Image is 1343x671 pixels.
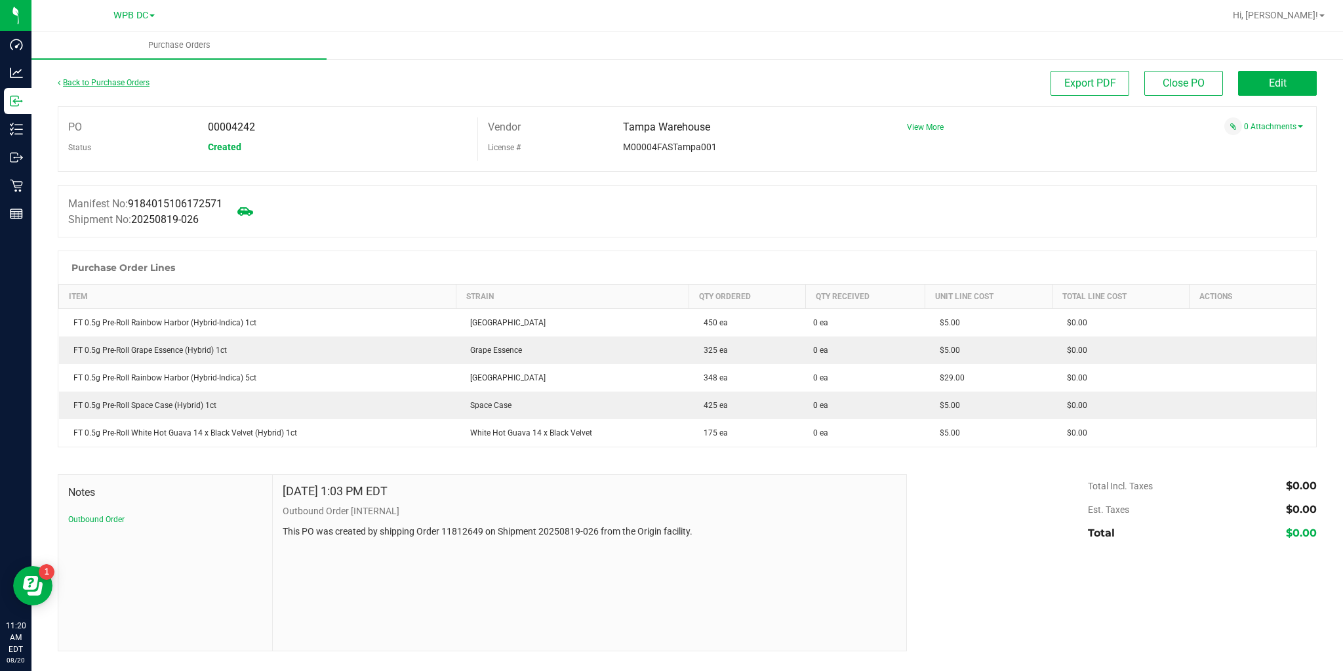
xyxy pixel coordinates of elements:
span: 348 ea [697,373,728,382]
span: 0 ea [813,427,828,439]
span: Grape Essence [464,346,522,355]
button: Close PO [1144,71,1223,96]
span: $0.00 [1286,503,1317,516]
span: Mark as not Arrived [232,198,258,224]
label: Vendor [488,117,521,137]
span: $0.00 [1286,479,1317,492]
label: Shipment No: [68,212,199,228]
span: 0 ea [813,344,828,356]
span: $0.00 [1286,527,1317,539]
th: Total Line Cost [1052,285,1189,309]
span: 0 ea [813,317,828,329]
inline-svg: Analytics [10,66,23,79]
span: Total [1088,527,1115,539]
p: 08/20 [6,655,26,665]
th: Strain [456,285,689,309]
a: Back to Purchase Orders [58,78,150,87]
span: $0.00 [1060,318,1087,327]
span: Export PDF [1064,77,1116,89]
span: Notes [68,485,262,500]
span: 9184015106172571 [128,197,222,210]
th: Qty Received [805,285,925,309]
span: Tampa Warehouse [623,121,710,133]
span: Edit [1269,77,1287,89]
div: FT 0.5g Pre-Roll Grape Essence (Hybrid) 1ct [67,344,449,356]
div: FT 0.5g Pre-Roll White Hot Guava 14 x Black Velvet (Hybrid) 1ct [67,427,449,439]
span: Est. Taxes [1088,504,1129,515]
inline-svg: Dashboard [10,38,23,51]
label: Manifest No: [68,196,222,212]
label: License # [488,138,521,157]
th: Item [59,285,456,309]
span: 0 ea [813,372,828,384]
span: WPB DC [113,10,148,21]
inline-svg: Retail [10,179,23,192]
span: [GEOGRAPHIC_DATA] [464,373,546,382]
a: Purchase Orders [31,31,327,59]
iframe: Resource center [13,566,52,605]
span: 175 ea [697,428,728,437]
button: Outbound Order [68,514,125,525]
h1: Purchase Order Lines [71,262,175,273]
span: Attach a document [1224,117,1242,135]
iframe: Resource center unread badge [39,564,54,580]
span: 325 ea [697,346,728,355]
span: $5.00 [933,401,960,410]
span: $5.00 [933,346,960,355]
inline-svg: Inventory [10,123,23,136]
span: $5.00 [933,318,960,327]
inline-svg: Outbound [10,151,23,164]
div: FT 0.5g Pre-Roll Rainbow Harbor (Hybrid-Indica) 5ct [67,372,449,384]
span: 0 ea [813,399,828,411]
span: $0.00 [1060,373,1087,382]
h4: [DATE] 1:03 PM EDT [283,485,388,498]
p: Outbound Order [INTERNAL] [283,504,896,518]
button: Edit [1238,71,1317,96]
p: This PO was created by shipping Order 11812649 on Shipment 20250819-026 from the Origin facility. [283,525,896,539]
span: $5.00 [933,428,960,437]
span: 20250819-026 [131,213,199,226]
span: $0.00 [1060,346,1087,355]
label: Status [68,138,91,157]
th: Qty Ordered [689,285,806,309]
a: View More [907,123,944,132]
th: Actions [1189,285,1316,309]
span: Created [208,142,241,152]
span: [GEOGRAPHIC_DATA] [464,318,546,327]
a: 0 Attachments [1244,122,1303,131]
button: Export PDF [1051,71,1129,96]
span: Purchase Orders [130,39,228,51]
inline-svg: Inbound [10,94,23,108]
span: $29.00 [933,373,965,382]
span: 450 ea [697,318,728,327]
span: Total Incl. Taxes [1088,481,1153,491]
span: 425 ea [697,401,728,410]
span: Space Case [464,401,511,410]
span: White Hot Guava 14 x Black Velvet [464,428,592,437]
span: $0.00 [1060,401,1087,410]
th: Unit Line Cost [925,285,1052,309]
span: $0.00 [1060,428,1087,437]
div: FT 0.5g Pre-Roll Rainbow Harbor (Hybrid-Indica) 1ct [67,317,449,329]
label: PO [68,117,82,137]
span: Hi, [PERSON_NAME]! [1233,10,1318,20]
span: M00004FASTampa001 [623,142,717,152]
div: FT 0.5g Pre-Roll Space Case (Hybrid) 1ct [67,399,449,411]
inline-svg: Reports [10,207,23,220]
p: 11:20 AM EDT [6,620,26,655]
span: Close PO [1163,77,1205,89]
span: 00004242 [208,121,255,133]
